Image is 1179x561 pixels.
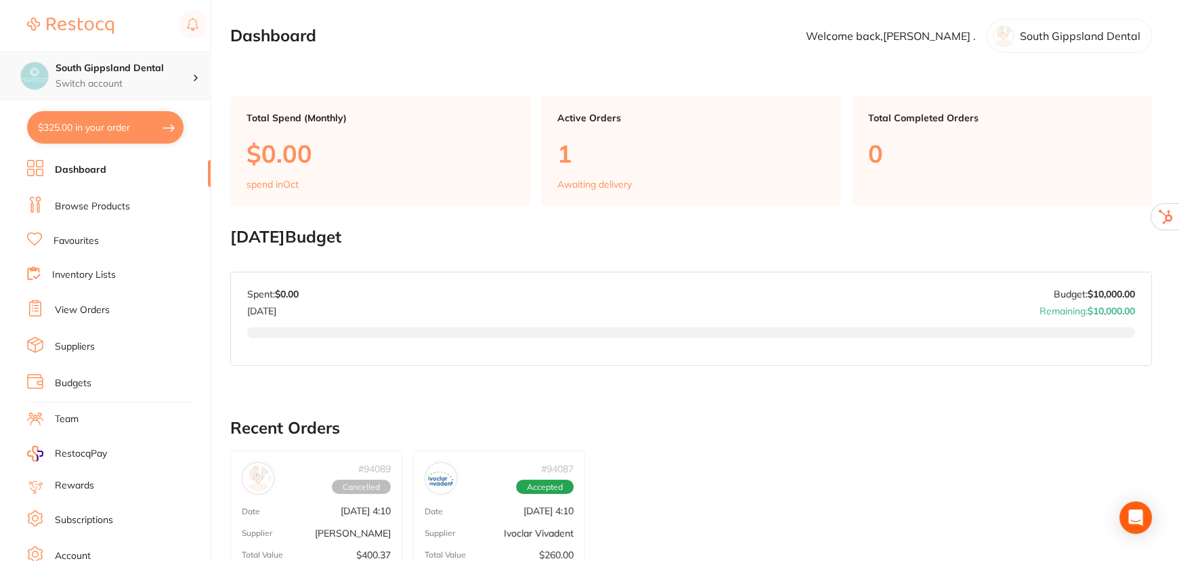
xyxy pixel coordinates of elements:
p: Spent: [247,289,299,299]
p: Remaining: [1039,300,1135,316]
p: Awaiting delivery [557,179,632,190]
p: $260.00 [539,549,574,560]
span: Accepted [516,480,574,495]
a: Budgets [55,377,91,390]
a: Team [55,413,79,426]
p: Switch account [56,77,192,91]
p: # 94089 [358,463,391,474]
p: Total Value [242,550,283,560]
a: Rewards [55,479,94,493]
p: Date [425,507,443,516]
span: RestocqPay [55,447,107,461]
h4: South Gippsland Dental [56,62,192,75]
p: Total Spend (Monthly) [246,112,514,123]
p: Budget: [1054,289,1135,299]
h2: Dashboard [230,26,316,45]
strong: $10,000.00 [1088,305,1135,317]
p: Active Orders [557,112,825,123]
img: Henry Schein Halas [245,465,271,491]
a: View Orders [55,304,110,317]
p: 0 [868,140,1136,167]
a: Active Orders1Awaiting delivery [541,96,841,206]
img: RestocqPay [27,446,43,461]
img: Restocq Logo [27,18,114,34]
strong: $10,000.00 [1088,288,1135,300]
p: # 94087 [541,463,574,474]
p: South Gippsland Dental [1020,30,1140,42]
p: $0.00 [246,140,514,167]
p: Total Completed Orders [868,112,1136,123]
p: Supplier [242,528,272,538]
a: Total Completed Orders0 [852,96,1152,206]
a: Dashboard [55,163,106,177]
div: Open Intercom Messenger [1119,501,1152,534]
a: Total Spend (Monthly)$0.00spend inOct [230,96,530,206]
a: Browse Products [55,200,130,213]
h2: Recent Orders [230,419,1152,438]
strong: $0.00 [275,288,299,300]
a: RestocqPay [27,446,107,461]
p: Welcome back, [PERSON_NAME] . [806,30,976,42]
p: [DATE] 4:10 [523,505,574,516]
p: $400.37 [356,549,391,560]
button: $325.00 in your order [27,111,184,144]
h2: [DATE] Budget [230,228,1152,247]
p: 1 [557,140,825,167]
span: Cancelled [332,480,391,495]
p: Total Value [425,550,466,560]
img: Ivoclar Vivadent [428,465,454,491]
p: Supplier [425,528,455,538]
a: Restocq Logo [27,10,114,41]
p: Date [242,507,260,516]
p: Ivoclar Vivadent [504,528,574,539]
p: spend in Oct [246,179,299,190]
a: Subscriptions [55,514,113,527]
a: Suppliers [55,340,95,354]
p: [DATE] [247,300,299,316]
a: Inventory Lists [52,268,116,282]
p: [DATE] 4:10 [341,505,391,516]
p: [PERSON_NAME] [315,528,391,539]
a: Favourites [53,234,99,248]
img: South Gippsland Dental [21,62,48,89]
